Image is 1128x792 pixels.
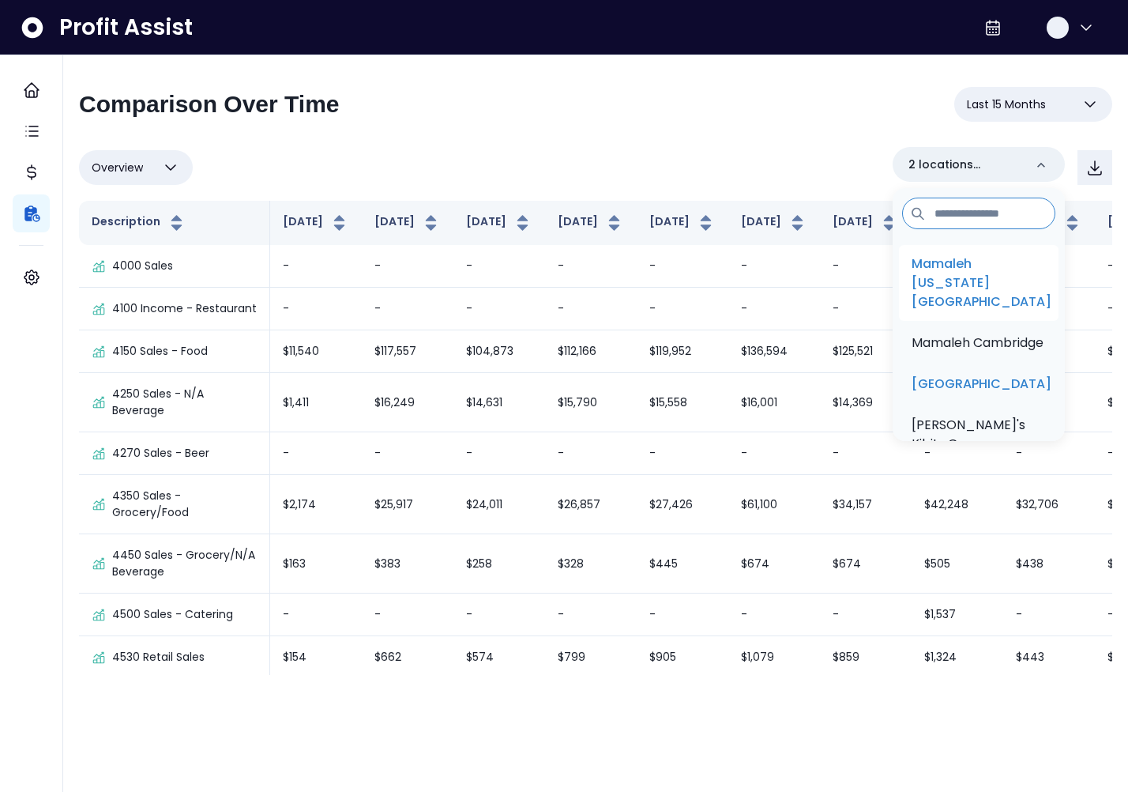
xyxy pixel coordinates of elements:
[362,288,453,330] td: -
[912,534,1003,594] td: $505
[912,334,1043,353] p: Mamaleh Cambridge
[270,636,362,679] td: $154
[79,90,340,119] h2: Comparison Over Time
[92,158,143,177] span: Overview
[912,255,1051,311] p: Mamaleh [US_STATE][GEOGRAPHIC_DATA]
[453,245,545,288] td: -
[466,213,532,232] button: [DATE]
[545,475,637,534] td: $26,857
[545,373,637,432] td: $15,790
[270,373,362,432] td: $1,411
[912,432,1003,475] td: -
[545,330,637,373] td: $112,166
[558,213,624,232] button: [DATE]
[362,636,453,679] td: $662
[112,547,257,580] p: 4450 Sales - Grocery/N/A Beverage
[912,475,1003,534] td: $42,248
[820,594,912,636] td: -
[270,245,362,288] td: -
[270,534,362,594] td: $163
[545,534,637,594] td: $328
[112,300,257,317] p: 4100 Income - Restaurant
[270,432,362,475] td: -
[112,445,209,462] p: 4270 Sales - Beer
[112,258,173,274] p: 4000 Sales
[545,594,637,636] td: -
[362,475,453,534] td: $25,917
[728,330,820,373] td: $136,594
[728,288,820,330] td: -
[545,636,637,679] td: $799
[912,375,1051,394] p: [GEOGRAPHIC_DATA]
[453,432,545,475] td: -
[637,534,728,594] td: $445
[1003,594,1095,636] td: -
[649,213,716,232] button: [DATE]
[362,432,453,475] td: -
[270,475,362,534] td: $2,174
[545,245,637,288] td: -
[912,416,1046,454] p: [PERSON_NAME]'s Kibitz Corner
[362,245,453,288] td: -
[820,373,912,432] td: $14,369
[728,594,820,636] td: -
[728,373,820,432] td: $16,001
[820,330,912,373] td: $125,521
[820,432,912,475] td: -
[908,157,1024,173] p: 2 locations selected
[374,213,441,232] button: [DATE]
[112,343,208,360] p: 4150 Sales - Food
[820,636,912,679] td: $859
[912,594,1003,636] td: $1,537
[1003,432,1095,475] td: -
[820,245,912,288] td: -
[112,386,257,419] p: 4250 Sales - N/A Beverage
[112,488,257,521] p: 4350 Sales - Grocery/Food
[59,13,193,42] span: Profit Assist
[820,534,912,594] td: $674
[637,432,728,475] td: -
[912,636,1003,679] td: $1,324
[362,594,453,636] td: -
[728,534,820,594] td: $674
[453,373,545,432] td: $14,631
[728,245,820,288] td: -
[453,594,545,636] td: -
[741,213,807,232] button: [DATE]
[545,432,637,475] td: -
[728,636,820,679] td: $1,079
[728,432,820,475] td: -
[545,288,637,330] td: -
[637,594,728,636] td: -
[362,330,453,373] td: $117,557
[637,636,728,679] td: $905
[112,606,233,623] p: 4500 Sales - Catering
[270,594,362,636] td: -
[1003,534,1095,594] td: $438
[637,245,728,288] td: -
[283,213,349,232] button: [DATE]
[728,475,820,534] td: $61,100
[362,534,453,594] td: $383
[453,636,545,679] td: $574
[453,330,545,373] td: $104,873
[362,373,453,432] td: $16,249
[637,288,728,330] td: -
[967,95,1046,114] span: Last 15 Months
[453,534,545,594] td: $258
[270,330,362,373] td: $11,540
[637,475,728,534] td: $27,426
[112,649,205,666] p: 4530 Retail Sales
[833,213,899,232] button: [DATE]
[92,213,186,232] button: Description
[453,475,545,534] td: $24,011
[1003,636,1095,679] td: $443
[270,288,362,330] td: -
[820,288,912,330] td: -
[1003,475,1095,534] td: $32,706
[637,373,728,432] td: $15,558
[820,475,912,534] td: $34,157
[453,288,545,330] td: -
[637,330,728,373] td: $119,952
